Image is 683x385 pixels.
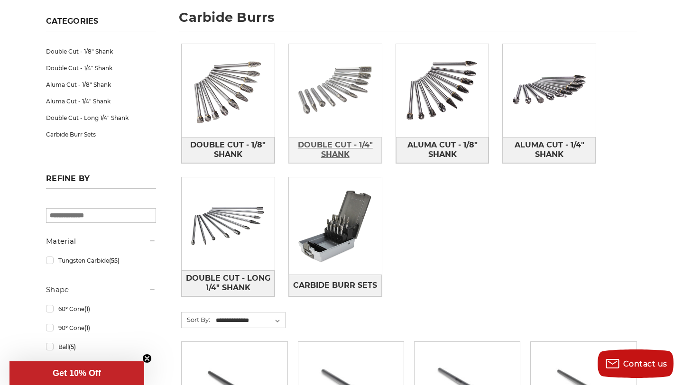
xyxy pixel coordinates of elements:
span: (55) [109,257,120,264]
a: Carbide Burr Sets [289,275,382,296]
span: (1) [84,305,90,312]
a: Carbide Burr Sets [46,126,156,143]
span: Contact us [623,359,667,368]
span: Aluma Cut - 1/4" Shank [503,137,595,163]
a: Aluma Cut - 1/4" Shank [503,137,596,163]
a: Aluma Cut - 1/8" Shank [46,76,156,93]
span: Double Cut - 1/4" Shank [289,137,381,163]
img: Carbide Burr Sets [289,180,382,273]
a: Double Cut - 1/4" Shank [289,137,382,163]
span: Get 10% Off [53,368,101,378]
span: Carbide Burr Sets [293,277,377,293]
img: Double Cut - Long 1/4" Shank [182,177,275,270]
h1: carbide burrs [179,11,637,31]
a: Aluma Cut - 1/4" Shank [46,93,156,110]
h5: Material [46,236,156,247]
select: Sort By: [214,313,285,328]
span: (5) [69,343,76,350]
span: Aluma Cut - 1/8" Shank [397,137,489,163]
a: Tungsten Carbide [46,252,156,269]
img: Double Cut - 1/8" Shank [182,44,275,137]
img: Aluma Cut - 1/8" Shank [396,44,489,137]
span: (1) [84,324,90,331]
a: Double Cut - 1/8" Shank [182,137,275,163]
span: Double Cut - Long 1/4" Shank [182,270,274,296]
img: Aluma Cut - 1/4" Shank [503,44,596,137]
a: Aluma Cut - 1/8" Shank [396,137,489,163]
a: Double Cut - 1/4" Shank [46,60,156,76]
span: Double Cut - 1/8" Shank [182,137,274,163]
button: Close teaser [142,354,152,363]
a: Ball [46,339,156,355]
button: Contact us [598,349,674,378]
a: 60° Cone [46,301,156,317]
a: 90° Cone [46,320,156,336]
a: Double Cut - Long 1/4" Shank [182,270,275,296]
a: Double Cut - Long 1/4" Shank [46,110,156,126]
h5: Shape [46,284,156,295]
div: Get 10% OffClose teaser [9,361,144,385]
img: Double Cut - 1/4" Shank [289,44,382,137]
h5: Categories [46,17,156,31]
a: Double Cut - 1/8" Shank [46,43,156,60]
a: Cylinder [46,357,156,374]
label: Sort By: [182,312,210,327]
h5: Refine by [46,174,156,189]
